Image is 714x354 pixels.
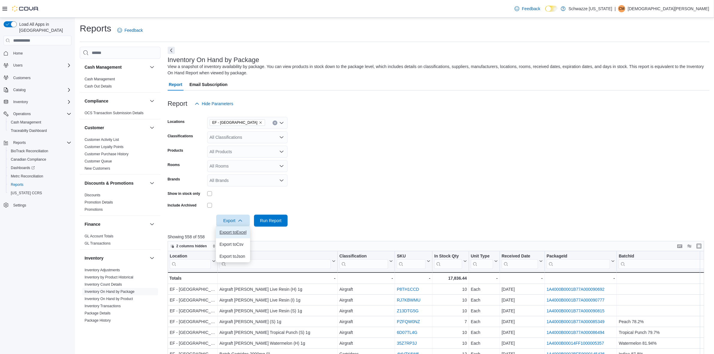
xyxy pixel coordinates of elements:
[1,61,74,70] button: Users
[11,182,23,187] span: Reports
[279,135,284,140] button: Open list of options
[85,221,100,227] h3: Finance
[220,286,336,293] div: Airgraft [PERSON_NAME] Live Resin (H) 1g
[170,254,211,269] div: Location
[6,164,74,172] a: Dashboards
[12,6,39,12] img: Cova
[148,221,156,228] button: Finance
[339,254,393,269] button: Classification
[279,149,284,154] button: Open list of options
[176,244,207,248] span: 2 columns hidden
[210,119,265,126] span: EF - South Boulder
[339,286,393,293] div: Airgraft
[85,193,100,197] a: Discounts
[546,341,604,346] a: 1A4000B00014FF1000005357
[628,5,709,12] p: [DEMOGRAPHIC_DATA][PERSON_NAME]
[85,84,112,88] a: Cash Out Details
[11,98,30,106] button: Inventory
[546,254,610,259] div: PackageId
[546,254,615,269] button: PackageId
[1,98,74,106] button: Inventory
[6,189,74,197] button: [US_STATE] CCRS
[168,162,180,167] label: Rooms
[339,275,393,282] div: -
[169,275,216,282] div: Totals
[8,156,49,163] a: Canadian Compliance
[220,215,246,227] span: Export
[11,139,28,146] button: Reports
[13,51,23,56] span: Home
[85,282,122,287] span: Inventory Count Details
[170,340,216,347] div: EF - [GEOGRAPHIC_DATA]
[546,287,604,292] a: 1A4000B0001B77A000090692
[17,21,71,33] span: Load All Apps in [GEOGRAPHIC_DATA]
[471,307,498,314] div: Each
[6,180,74,189] button: Reports
[220,340,336,347] div: Airgraft [PERSON_NAME] Watermelon (H) 1g
[11,128,47,133] span: Traceabilty Dashboard
[8,119,43,126] a: Cash Management
[216,215,250,227] button: Export
[545,6,558,12] input: Dark Mode
[85,296,133,301] span: Inventory On Hand by Product
[397,254,426,259] div: SKU
[434,340,467,347] div: 10
[85,145,124,149] a: Customer Loyalty Points
[11,174,43,179] span: Metrc Reconciliation
[220,230,246,235] span: Export to Excel
[85,200,113,205] span: Promotion Details
[13,112,31,116] span: Operations
[434,286,467,293] div: 10
[168,234,710,240] p: Showing 558 of 558
[170,329,216,336] div: EF - [GEOGRAPHIC_DATA]
[434,296,467,304] div: 10
[85,241,111,246] span: GL Transactions
[8,156,71,163] span: Canadian Compliance
[168,242,209,250] button: 2 columns hidden
[85,207,103,212] a: Promotions
[148,64,156,71] button: Cash Management
[259,121,262,124] button: Remove EF - South Boulder from selection in this group
[170,307,216,314] div: EF - [GEOGRAPHIC_DATA]
[501,307,542,314] div: [DATE]
[471,318,498,325] div: Each
[8,119,71,126] span: Cash Management
[339,340,393,347] div: Airgraft
[8,181,26,188] a: Reports
[501,254,538,259] div: Received Date
[85,137,119,142] span: Customer Activity List
[471,329,498,336] div: Each
[1,138,74,147] button: Reports
[80,233,160,249] div: Finance
[6,155,74,164] button: Canadian Compliance
[170,254,211,259] div: Location
[85,290,135,294] a: Inventory On Hand by Package
[85,77,115,82] span: Cash Management
[546,319,604,324] a: 1A4000B0001B77A000085349
[85,318,111,323] span: Package History
[168,64,707,76] div: View a snapshot of inventory availability by package. You can view products in stock down to the ...
[1,86,74,94] button: Catalog
[11,120,41,125] span: Cash Management
[339,254,388,259] div: Classification
[339,318,393,325] div: Airgraft
[615,5,616,12] p: |
[85,318,111,323] a: Package History
[210,242,237,250] button: Sort fields
[501,286,542,293] div: [DATE]
[434,318,467,325] div: 7
[11,157,46,162] span: Canadian Compliance
[168,177,180,182] label: Brands
[220,296,336,304] div: Airgraft [PERSON_NAME] Live Resin (I) 1g
[397,287,419,292] a: P8TH1CCD
[471,340,498,347] div: Each
[434,329,467,336] div: 10
[85,311,111,316] span: Package Details
[569,5,612,12] p: Schwazze [US_STATE]
[11,62,71,69] span: Users
[80,76,160,92] div: Cash Management
[8,164,71,171] span: Dashboards
[546,254,610,269] div: Package URL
